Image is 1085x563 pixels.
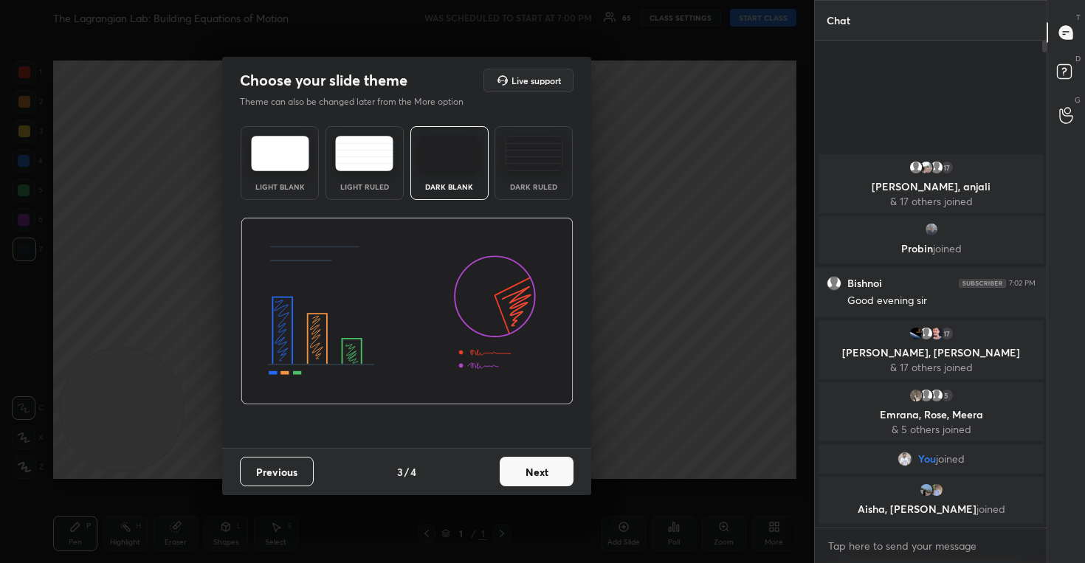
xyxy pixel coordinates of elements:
img: darkRuledTheme.de295e13.svg [505,136,563,171]
p: Chat [815,1,862,40]
img: lightTheme.e5ed3b09.svg [251,136,309,171]
span: joined [976,502,1005,516]
img: default.png [929,388,943,403]
img: default.png [929,160,943,175]
span: joined [932,241,961,255]
img: 4P8fHbbgJtejmAAAAAElFTkSuQmCC [959,279,1006,288]
p: Probin [827,243,1035,255]
p: [PERSON_NAME], anjali [827,181,1035,193]
p: Aisha, [PERSON_NAME] [827,503,1035,515]
img: default.png [827,276,841,291]
h4: 4 [410,464,416,480]
div: grid [815,151,1047,528]
p: [PERSON_NAME], [PERSON_NAME] [827,347,1035,359]
div: 5 [939,388,954,403]
img: 2951cabb9c154cc187cba239676ef3b3.jpg [908,388,923,403]
div: Dark Ruled [504,183,563,190]
h4: 3 [397,464,403,480]
img: default.png [918,388,933,403]
span: joined [936,453,965,465]
h4: / [404,464,409,480]
img: default.png [918,326,933,341]
img: 1085ca04b2d0400e9abf10c8a4ebb3d7.jpg [918,483,933,497]
p: T [1076,12,1081,23]
img: bf76456a0e6044938c9eca47dcbc0d12.jpg [929,483,943,497]
p: G [1075,94,1081,106]
h6: Bishnoi [847,277,882,290]
div: 17 [939,160,954,175]
div: Good evening sir [847,294,1036,308]
p: & 17 others joined [827,196,1035,207]
img: c9fb556422394db5af8111f8964adb4a.jpg [923,222,938,237]
div: 17 [939,326,954,341]
h5: Live support [512,76,561,85]
div: 7:02 PM [1009,279,1036,288]
p: D [1075,53,1081,64]
img: 5fec7a98e4a9477db02da60e09992c81.jpg [898,452,912,466]
div: Dark Blank [420,183,479,190]
p: Emrana, Rose, Meera [827,409,1035,421]
img: 4755fba99fb04e9db06798c83be174d2.jpg [918,160,933,175]
img: darkThemeBanner.d06ce4a2.svg [241,218,573,405]
p: & 17 others joined [827,362,1035,373]
div: Light Ruled [335,183,394,190]
img: darkTheme.f0cc69e5.svg [420,136,478,171]
img: lightRuledTheme.5fabf969.svg [335,136,393,171]
button: Next [500,457,573,486]
div: Light Blank [250,183,309,190]
button: Previous [240,457,314,486]
img: f36cf9491315400ba06f3afc17d38e50.png [908,326,923,341]
p: & 5 others joined [827,424,1035,435]
h2: Choose your slide theme [240,71,407,90]
img: default.png [908,160,923,175]
img: 07a40ad767264ce6b7519e4706fb3171.jpg [929,326,943,341]
p: Theme can also be changed later from the More option [240,95,479,108]
span: You [918,453,936,465]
